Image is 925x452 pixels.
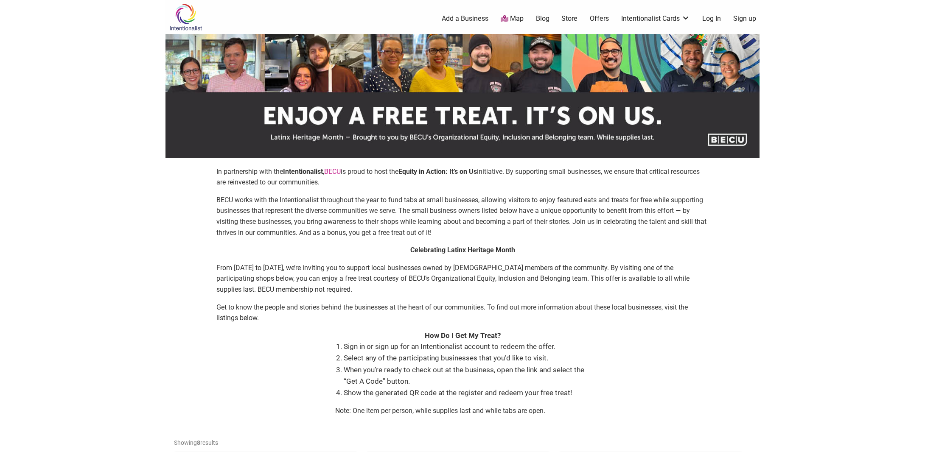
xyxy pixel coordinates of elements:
strong: Equity in Action: It’s on Us [398,167,477,176]
a: Blog [536,14,549,23]
li: Sign in or sign up for an Intentionalist account to redeem the offer. [344,341,590,352]
p: BECU works with the Intentionalist throughout the year to fund tabs at small businesses, allowing... [216,195,709,238]
strong: Intentionalist [283,167,323,176]
p: Note: One item per person, while supplies last and while tabs are open. [335,405,590,416]
a: Map [501,14,524,24]
img: sponsor logo [165,34,760,158]
a: Store [561,14,577,23]
a: Offers [590,14,609,23]
span: Showing results [174,439,218,446]
p: From [DATE] to [DATE], we’re inviting you to support local businesses owned by [DEMOGRAPHIC_DATA]... [216,262,709,295]
strong: Celebrating Latinx Heritage Month [410,246,515,254]
b: 8 [197,439,200,446]
li: Select any of the participating businesses that you’d like to visit. [344,352,590,364]
li: When you’re ready to check out at the business, open the link and select the “Get A Code” button. [344,364,590,387]
a: Sign up [733,14,756,23]
strong: How Do I Get My Treat? [425,331,501,340]
p: Get to know the people and stories behind the businesses at the heart of our communities. To find... [216,302,709,324]
img: Intentionalist [165,3,206,31]
li: Show the generated QR code at the register and redeem your free treat! [344,387,590,399]
a: Intentionalist Cards [621,14,690,23]
a: Add a Business [442,14,488,23]
a: BECU [324,167,341,176]
p: In partnership with the , is proud to host the initiative. By supporting small businesses, we ens... [216,166,709,188]
a: Log In [702,14,721,23]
